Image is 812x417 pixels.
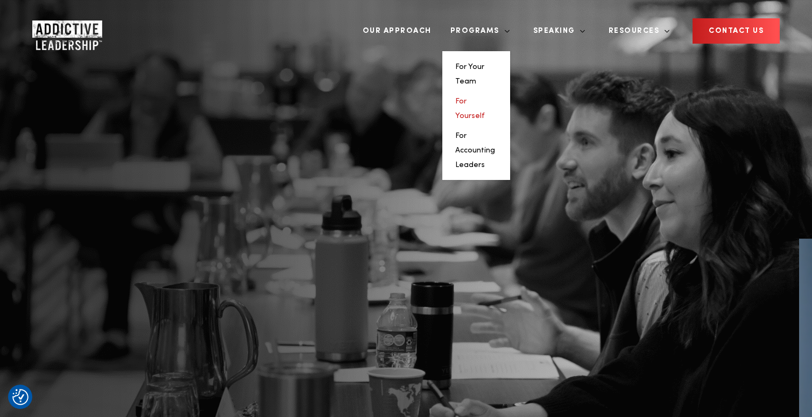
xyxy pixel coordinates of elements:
a: For Yourself [455,98,485,120]
a: Home [32,20,97,42]
a: Speaking [525,11,585,51]
a: Resources [601,11,670,51]
a: For Accounting Leaders [455,132,495,169]
a: CONTACT US [693,18,780,44]
img: Revisit consent button [12,389,29,405]
a: Our Approach [355,11,440,51]
button: Consent Preferences [12,389,29,405]
a: For Your Team [455,63,484,85]
a: Programs [442,11,510,51]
